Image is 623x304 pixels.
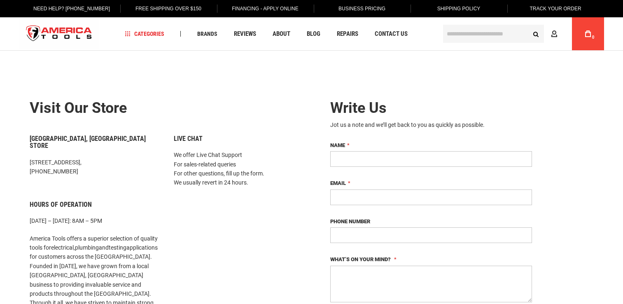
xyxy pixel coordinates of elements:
span: Categories [125,31,164,37]
p: We offer Live Chat Support For sales-related queries For other questions, fill up the form. We us... [174,150,306,187]
img: America Tools [19,19,99,49]
h2: Visit our store [30,100,306,117]
a: testing [109,244,126,251]
span: Shipping Policy [437,6,481,12]
span: What’s on your mind? [330,256,391,262]
span: Write Us [330,99,387,117]
span: Blog [307,31,320,37]
span: 0 [592,35,595,40]
h6: Live Chat [174,135,306,143]
a: Reviews [230,28,260,40]
p: [STREET_ADDRESS], [PHONE_NUMBER] [30,158,161,176]
a: store logo [19,19,99,49]
span: Contact Us [375,31,408,37]
a: Blog [303,28,324,40]
p: [DATE] – [DATE]: 8AM – 5PM [30,216,161,225]
h6: Hours of Operation [30,201,161,208]
span: Email [330,180,346,186]
a: Contact Us [371,28,411,40]
a: Brands [194,28,221,40]
span: About [273,31,290,37]
a: plumbing [75,244,99,251]
a: Repairs [333,28,362,40]
a: electrical [51,244,74,251]
span: Repairs [337,31,358,37]
span: Reviews [234,31,256,37]
a: About [269,28,294,40]
span: Phone Number [330,218,370,224]
div: Jot us a note and we’ll get back to you as quickly as possible. [330,121,532,129]
span: Brands [197,31,217,37]
span: Name [330,142,345,148]
h6: [GEOGRAPHIC_DATA], [GEOGRAPHIC_DATA] Store [30,135,161,150]
a: 0 [580,17,596,50]
a: Categories [121,28,168,40]
button: Search [528,26,544,42]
